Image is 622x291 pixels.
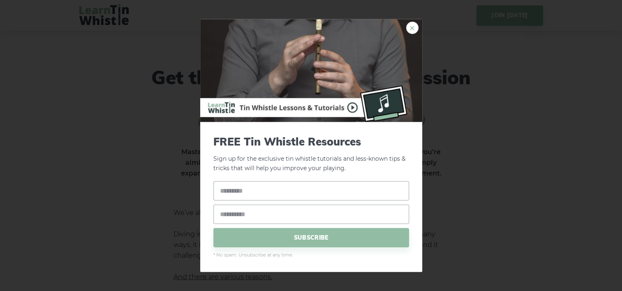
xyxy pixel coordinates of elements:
a: × [406,22,419,34]
p: Sign up for the exclusive tin whistle tutorials and less-known tips & tricks that will help you i... [213,135,409,173]
span: FREE Tin Whistle Resources [213,135,409,148]
span: * No spam. Unsubscribe at any time. [213,251,409,259]
span: SUBSCRIBE [213,228,409,247]
img: Tin Whistle Buying Guide Preview [200,19,422,122]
